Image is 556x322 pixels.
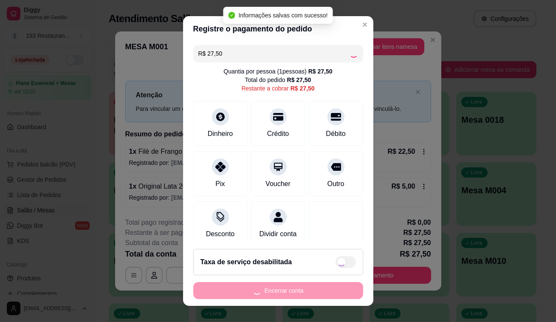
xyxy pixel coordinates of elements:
div: Outro [327,179,344,189]
div: Loading [350,49,358,58]
div: Restante a cobrar [241,84,314,93]
div: R$ 27,50 [287,76,311,84]
div: Desconto [206,229,235,239]
input: Ex.: hambúrguer de cordeiro [198,45,350,62]
div: R$ 27,50 [308,67,333,76]
div: R$ 27,50 [291,84,315,93]
div: Dividir conta [259,229,296,239]
div: Voucher [265,179,291,189]
div: Total do pedido [245,76,311,84]
div: Pix [215,179,225,189]
header: Registre o pagamento do pedido [183,16,373,42]
div: Débito [326,129,345,139]
span: Informações salvas com sucesso! [238,12,327,19]
div: Quantia por pessoa ( 1 pessoas) [223,67,332,76]
div: Dinheiro [208,129,233,139]
h2: Taxa de serviço desabilitada [200,257,292,267]
button: Close [358,18,372,31]
span: check-circle [228,12,235,19]
div: Crédito [267,129,289,139]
